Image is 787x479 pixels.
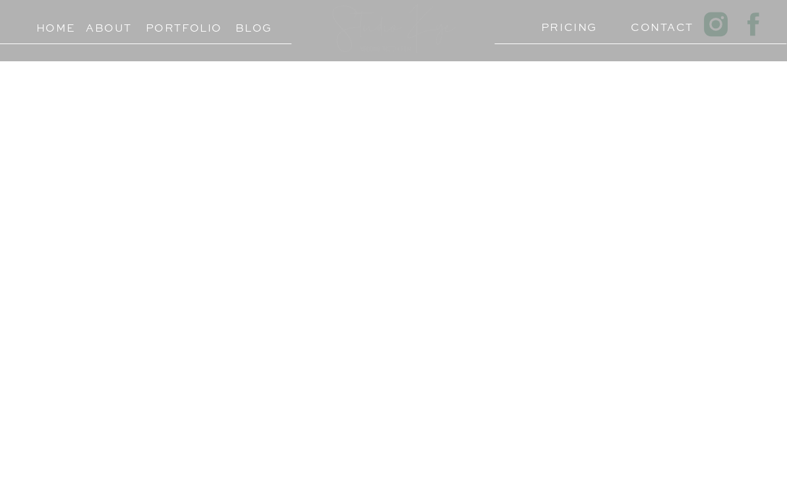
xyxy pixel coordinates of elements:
h1: Artful Storytelling for Adventurous Hearts [197,228,568,293]
a: Portfolio [146,18,206,31]
a: Home [30,18,81,31]
a: Blog [223,18,283,31]
a: About [86,18,132,31]
a: Contact [631,18,682,30]
a: PRICING [541,18,592,30]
